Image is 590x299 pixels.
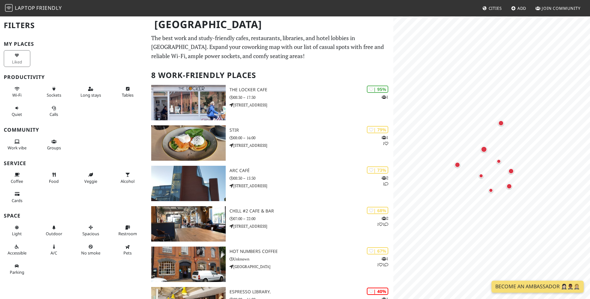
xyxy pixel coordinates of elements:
[517,5,527,11] span: Add
[495,158,503,165] div: Map marker
[229,94,393,100] p: 08:30 – 17:30
[10,269,24,275] span: Parking
[229,249,393,254] h3: Hot Numbers Coffee
[5,3,62,14] a: LaptopFriendly LaptopFriendly
[8,145,27,151] span: People working
[367,166,388,174] div: | 73%
[453,161,462,169] div: Map marker
[4,160,144,166] h3: Service
[151,66,390,85] h2: 8 Work-Friendly Places
[229,256,393,262] p: Unknown
[367,288,388,295] div: | 40%
[4,74,144,80] h3: Productivity
[149,16,392,33] h1: [GEOGRAPHIC_DATA]
[12,92,21,98] span: Stable Wi-Fi
[542,5,581,11] span: Join Community
[489,5,502,11] span: Cities
[46,231,62,236] span: Outdoor area
[50,111,58,117] span: Video/audio calls
[4,189,30,206] button: Cards
[147,247,393,282] a: Hot Numbers Coffee | 67% 111 Hot Numbers Coffee Unknown [GEOGRAPHIC_DATA]
[12,231,22,236] span: Natural light
[47,92,61,98] span: Power sockets
[82,231,99,236] span: Spacious
[229,264,393,270] p: [GEOGRAPHIC_DATA]
[480,145,488,154] div: Map marker
[4,84,30,100] button: Wi-Fi
[15,4,35,11] span: Laptop
[114,170,141,186] button: Alcohol
[47,145,61,151] span: Group tables
[147,125,393,161] a: Stir | 79% 11 Stir 08:00 – 16:00 [STREET_ADDRESS]
[151,33,390,61] p: The best work and study-friendly cafes, restaurants, libraries, and hotel lobbies in [GEOGRAPHIC_...
[41,136,67,153] button: Groups
[4,261,30,278] button: Parking
[49,178,59,184] span: Food
[4,222,30,239] button: Light
[114,84,141,100] button: Tables
[84,178,97,184] span: Veggie
[229,168,393,173] h3: ARC Café
[8,250,27,256] span: Accessible
[229,142,393,148] p: [STREET_ADDRESS]
[41,84,67,100] button: Sockets
[5,4,13,12] img: LaptopFriendly
[382,175,388,187] p: 2 1
[81,250,100,256] span: Smoke free
[12,111,22,117] span: Quiet
[487,187,495,194] div: Map marker
[151,166,226,201] img: ARC Café
[367,247,388,254] div: | 67%
[36,4,62,11] span: Friendly
[229,216,393,222] p: 07:00 – 22:00
[382,135,388,147] p: 1 1
[41,103,67,120] button: Calls
[151,247,226,282] img: Hot Numbers Coffee
[51,250,57,256] span: Air conditioned
[229,87,393,93] h3: The Locker Cafe
[147,166,393,201] a: ARC Café | 73% 21 ARC Café 08:30 – 15:30 [STREET_ADDRESS]
[4,170,30,186] button: Coffee
[114,242,141,258] button: Pets
[123,250,132,256] span: Pet friendly
[229,128,393,133] h3: Stir
[41,170,67,186] button: Food
[367,126,388,133] div: | 79%
[492,281,584,293] a: Become an Ambassador 🤵🏻‍♀️🤵🏾‍♂️🤵🏼‍♀️
[122,92,134,98] span: Work-friendly tables
[4,213,144,219] h3: Space
[80,92,101,98] span: Long stays
[229,102,393,108] p: [STREET_ADDRESS]
[229,135,393,141] p: 08:00 – 16:00
[4,41,144,47] h3: My Places
[367,207,388,214] div: | 68%
[507,167,515,175] div: Map marker
[147,206,393,242] a: Chill #2 Cafe & Bar | 68% 211 Chill #2 Cafe & Bar 07:00 – 22:00 [STREET_ADDRESS]
[41,222,67,239] button: Outdoor
[505,182,513,190] div: Map marker
[4,127,144,133] h3: Community
[229,175,393,181] p: 08:30 – 15:30
[118,231,137,236] span: Restroom
[367,86,388,93] div: | 95%
[377,256,388,268] p: 1 1 1
[4,136,30,153] button: Work vibe
[382,94,388,100] p: 1
[114,222,141,239] button: Restroom
[4,103,30,120] button: Quiet
[12,198,22,203] span: Credit cards
[41,242,67,258] button: A/C
[151,206,226,242] img: Chill #2 Cafe & Bar
[229,289,393,295] h3: Espresso Library.
[477,172,485,180] div: Map marker
[377,215,388,227] p: 2 1 1
[11,178,23,184] span: Coffee
[121,178,134,184] span: Alcohol
[229,208,393,214] h3: Chill #2 Cafe & Bar
[480,3,504,14] a: Cities
[497,119,505,127] div: Map marker
[78,242,104,258] button: No smoke
[151,125,226,161] img: Stir
[78,222,104,239] button: Spacious
[147,85,393,120] a: The Locker Cafe | 95% 1 The Locker Cafe 08:30 – 17:30 [STREET_ADDRESS]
